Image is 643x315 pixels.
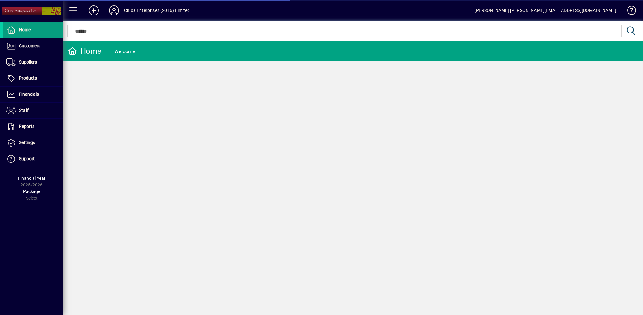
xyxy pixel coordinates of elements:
[114,46,135,57] div: Welcome
[19,92,39,97] span: Financials
[104,5,124,16] button: Profile
[19,76,37,81] span: Products
[124,5,190,15] div: Chiba Enterprises (2016) Limited
[23,189,40,194] span: Package
[3,151,63,167] a: Support
[3,87,63,102] a: Financials
[3,119,63,135] a: Reports
[19,59,37,64] span: Suppliers
[19,124,34,129] span: Reports
[19,156,35,161] span: Support
[19,43,40,48] span: Customers
[622,1,635,22] a: Knowledge Base
[3,54,63,70] a: Suppliers
[3,38,63,54] a: Customers
[84,5,104,16] button: Add
[3,70,63,86] a: Products
[3,135,63,151] a: Settings
[19,27,31,32] span: Home
[474,5,616,15] div: [PERSON_NAME] [PERSON_NAME][EMAIL_ADDRESS][DOMAIN_NAME]
[3,103,63,118] a: Staff
[19,140,35,145] span: Settings
[18,176,45,181] span: Financial Year
[19,108,29,113] span: Staff
[68,46,101,56] div: Home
